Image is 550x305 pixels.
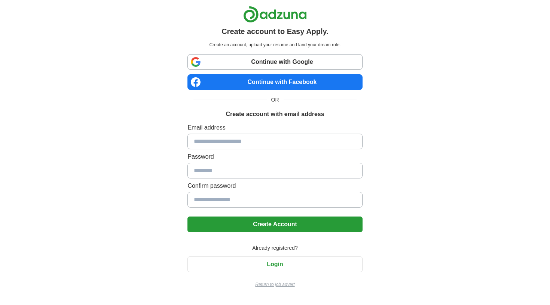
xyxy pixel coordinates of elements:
a: Return to job advert [187,281,362,288]
img: Adzuna logo [243,6,307,23]
button: Create Account [187,217,362,232]
h1: Create account with email address [226,110,324,119]
h1: Create account to Easy Apply. [221,26,329,37]
span: Already registered? [248,244,302,252]
label: Confirm password [187,181,362,190]
a: Continue with Facebook [187,74,362,90]
a: Login [187,261,362,267]
a: Continue with Google [187,54,362,70]
button: Login [187,256,362,272]
label: Email address [187,123,362,132]
span: OR [267,96,284,104]
label: Password [187,152,362,161]
p: Create an account, upload your resume and land your dream role. [189,41,361,48]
